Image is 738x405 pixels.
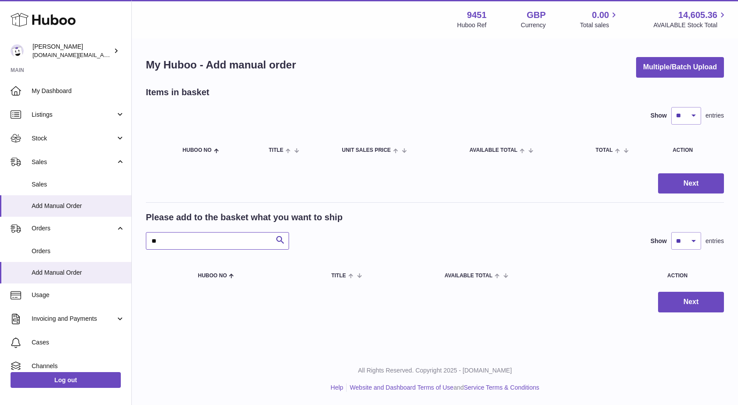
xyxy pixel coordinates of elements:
span: Add Manual Order [32,202,125,210]
span: Orders [32,247,125,255]
div: Currency [521,21,546,29]
label: Show [651,111,667,120]
p: All Rights Reserved. Copyright 2025 - [DOMAIN_NAME] [139,366,731,375]
span: Title [269,147,283,153]
div: [PERSON_NAME] [33,43,112,59]
a: Help [331,384,344,391]
span: Sales [32,180,125,189]
th: Action [631,263,724,287]
h2: Items in basket [146,86,210,98]
span: Cases [32,338,125,347]
button: Next [658,173,724,194]
span: Total [596,147,613,153]
span: Unit Sales Price [342,147,391,153]
span: entries [705,111,724,120]
span: Total sales [580,21,619,29]
span: Stock [32,134,116,143]
div: Huboo Ref [457,21,487,29]
button: Multiple/Batch Upload [636,57,724,78]
span: Listings [32,111,116,119]
span: Sales [32,158,116,166]
span: Usage [32,291,125,299]
a: Website and Dashboard Terms of Use [350,384,453,391]
span: Orders [32,224,116,233]
label: Show [651,237,667,245]
span: 14,605.36 [678,9,717,21]
span: Channels [32,362,125,370]
strong: 9451 [467,9,487,21]
a: Service Terms & Conditions [464,384,539,391]
h1: My Huboo - Add manual order [146,58,296,72]
span: 0.00 [592,9,609,21]
h2: Please add to the basket what you want to ship [146,211,343,223]
div: Action [673,147,715,153]
span: AVAILABLE Total [445,273,492,279]
span: AVAILABLE Stock Total [653,21,727,29]
a: Log out [11,372,121,388]
span: Huboo no [198,273,227,279]
span: AVAILABLE Total [470,147,517,153]
span: Invoicing and Payments [32,315,116,323]
span: [DOMAIN_NAME][EMAIL_ADDRESS][DOMAIN_NAME] [33,51,175,58]
li: and [347,383,539,392]
span: My Dashboard [32,87,125,95]
strong: GBP [527,9,546,21]
span: Add Manual Order [32,269,125,277]
button: Next [658,292,724,312]
span: Title [331,273,346,279]
span: Huboo no [183,147,212,153]
img: amir.ch@gmail.com [11,44,24,57]
span: entries [705,237,724,245]
a: 14,605.36 AVAILABLE Stock Total [653,9,727,29]
a: 0.00 Total sales [580,9,619,29]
